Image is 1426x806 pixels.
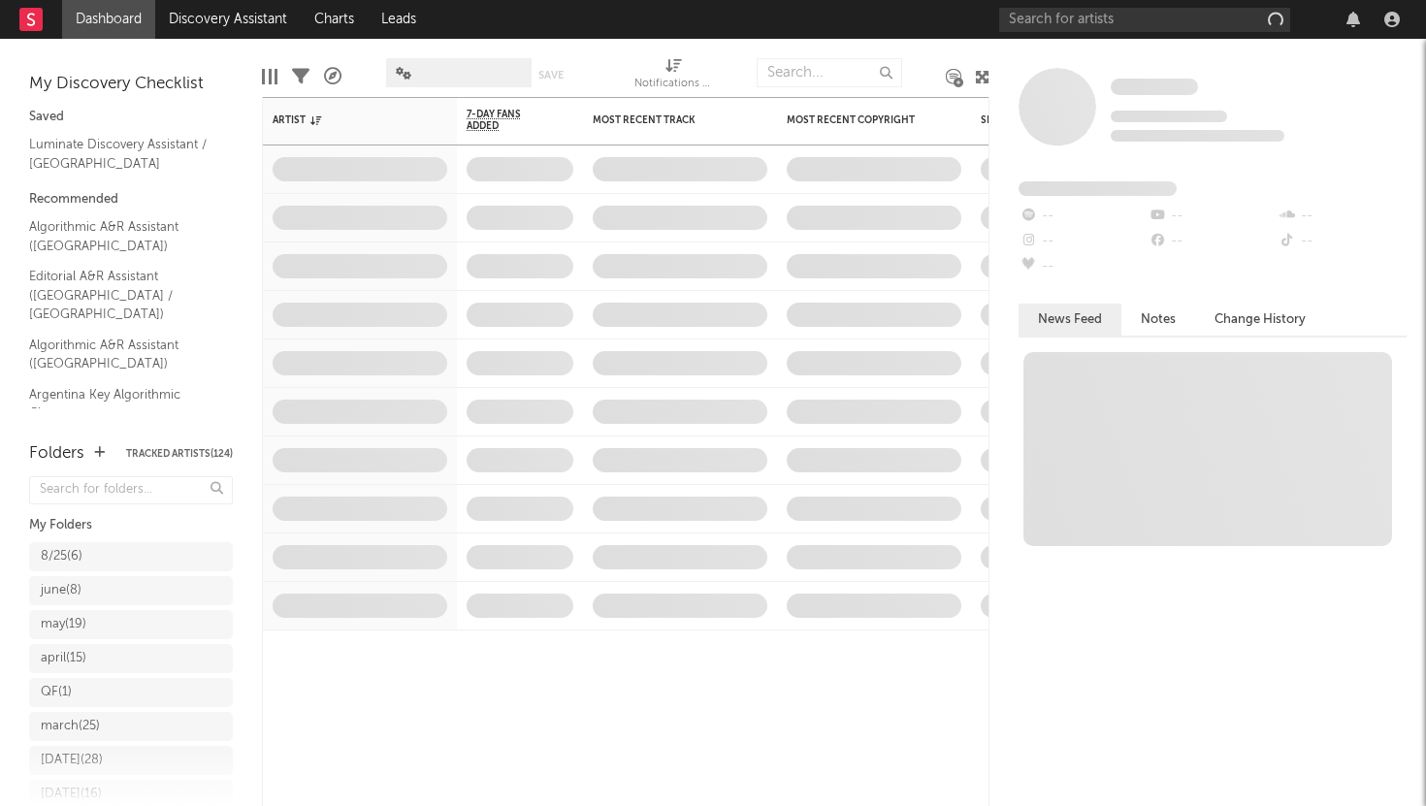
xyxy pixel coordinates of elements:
a: april(15) [29,644,233,673]
button: Change History [1195,304,1325,336]
span: 7-Day Fans Added [467,109,544,132]
div: -- [1278,204,1407,229]
div: -- [1019,204,1148,229]
input: Search for artists [999,8,1290,32]
div: [DATE] ( 16 ) [41,783,102,806]
input: Search... [757,58,902,87]
a: [DATE](28) [29,746,233,775]
span: Tracking Since: [DATE] [1111,111,1227,122]
a: Editorial A&R Assistant ([GEOGRAPHIC_DATA] / [GEOGRAPHIC_DATA]) [29,266,213,325]
div: Notifications (Artist) [634,48,712,105]
div: Filters [292,48,309,105]
div: -- [1278,229,1407,254]
div: -- [1148,204,1277,229]
a: QF(1) [29,678,233,707]
span: Fans Added by Platform [1019,181,1177,196]
div: -- [1148,229,1277,254]
a: Algorithmic A&R Assistant ([GEOGRAPHIC_DATA]) [29,216,213,256]
div: Most Recent Track [593,114,738,126]
div: 8/25 ( 6 ) [41,545,82,568]
div: june ( 8 ) [41,579,81,602]
div: Saved [29,106,233,129]
a: Argentina Key Algorithmic Charts [29,384,213,424]
div: Recommended [29,188,233,211]
div: Spotify Monthly Listeners [981,114,1126,126]
div: april ( 15 ) [41,647,86,670]
a: may(19) [29,610,233,639]
div: Folders [29,442,84,466]
div: -- [1019,229,1148,254]
div: A&R Pipeline [324,48,341,105]
a: june(8) [29,576,233,605]
span: 0 fans last week [1111,130,1284,142]
div: Edit Columns [262,48,277,105]
input: Search for folders... [29,476,233,504]
div: My Discovery Checklist [29,73,233,96]
div: march ( 25 ) [41,715,100,738]
button: Tracked Artists(124) [126,449,233,459]
div: Most Recent Copyright [787,114,932,126]
a: Luminate Discovery Assistant / [GEOGRAPHIC_DATA] [29,134,213,174]
button: News Feed [1019,304,1121,336]
div: -- [1019,254,1148,279]
a: Some Artist [1111,78,1198,97]
div: [DATE] ( 28 ) [41,749,103,772]
div: QF ( 1 ) [41,681,72,704]
div: may ( 19 ) [41,613,86,636]
div: Notifications (Artist) [634,73,712,96]
a: Algorithmic A&R Assistant ([GEOGRAPHIC_DATA]) [29,335,213,374]
button: Save [538,70,564,81]
a: march(25) [29,712,233,741]
a: 8/25(6) [29,542,233,571]
div: My Folders [29,514,233,537]
div: Artist [273,114,418,126]
span: Some Artist [1111,79,1198,95]
button: Notes [1121,304,1195,336]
